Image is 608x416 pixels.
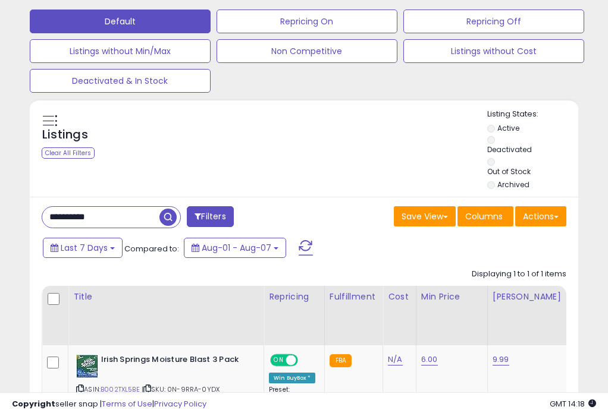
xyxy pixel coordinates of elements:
[102,398,152,409] a: Terms of Use
[403,39,584,63] button: Listings without Cost
[101,354,246,368] b: Irish Springs Moisture Blast 3 Pack
[269,291,319,303] div: Repricing
[550,398,596,409] span: 2025-08-15 14:18 GMT
[493,291,563,303] div: [PERSON_NAME]
[403,10,584,33] button: Repricing Off
[124,243,179,254] span: Compared to:
[330,354,352,367] small: FBA
[330,291,378,303] div: Fulfillment
[42,127,88,143] h5: Listings
[12,399,206,410] div: seller snap | |
[515,206,566,226] button: Actions
[12,398,55,409] strong: Copyright
[296,355,315,365] span: OFF
[61,242,108,254] span: Last 7 Days
[465,210,503,222] span: Columns
[493,354,509,365] a: 9.99
[202,242,271,254] span: Aug-01 - Aug-07
[154,398,206,409] a: Privacy Policy
[30,10,211,33] button: Default
[457,206,513,226] button: Columns
[388,354,402,365] a: N/A
[184,238,286,258] button: Aug-01 - Aug-07
[394,206,456,226] button: Save View
[388,291,411,303] div: Cost
[271,355,286,365] span: ON
[217,10,397,33] button: Repricing On
[487,144,532,155] label: Deactivated
[30,39,211,63] button: Listings without Min/Max
[73,291,259,303] div: Title
[497,123,519,133] label: Active
[472,269,566,280] div: Displaying 1 to 1 of 1 items
[269,373,315,383] div: Win BuyBox *
[217,39,397,63] button: Non Competitive
[30,69,211,93] button: Deactivated & In Stock
[487,166,531,177] label: Out of Stock
[421,291,482,303] div: Min Price
[42,147,95,159] div: Clear All Filters
[487,109,578,120] p: Listing States:
[421,354,438,365] a: 6.00
[76,354,98,378] img: 511a3kdeC5L._SL40_.jpg
[497,179,529,190] label: Archived
[187,206,233,227] button: Filters
[43,238,123,258] button: Last 7 Days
